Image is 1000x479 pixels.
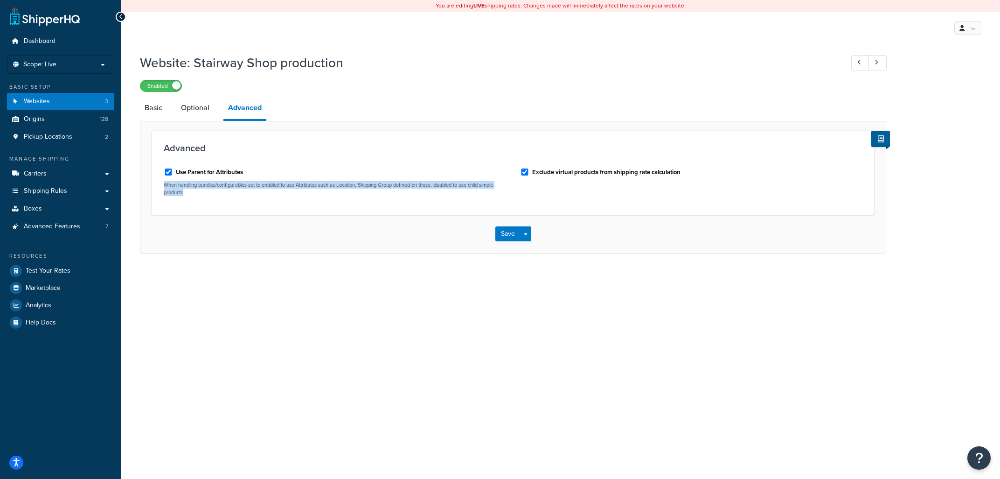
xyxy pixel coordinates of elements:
b: LIVE [473,1,485,10]
span: Carriers [24,170,47,178]
a: Marketplace [7,280,114,296]
a: Websites3 [7,93,114,110]
li: Websites [7,93,114,110]
span: Analytics [26,302,51,310]
div: Manage Shipping [7,155,114,163]
span: Shipping Rules [24,187,67,195]
span: Dashboard [24,37,56,45]
span: 128 [100,115,108,123]
span: Pickup Locations [24,133,72,141]
a: Pickup Locations2 [7,128,114,146]
div: Resources [7,252,114,260]
span: Advanced Features [24,223,80,231]
span: Test Your Rates [26,267,70,275]
a: Advanced Features7 [7,218,114,235]
button: Save [495,226,521,241]
a: Carriers [7,165,114,183]
label: Use Parent for Attributes [176,168,243,176]
li: Advanced Features [7,218,114,235]
span: Help Docs [26,319,56,327]
a: Previous Record [851,55,869,70]
a: Shipping Rules [7,183,114,200]
a: Advanced [223,97,266,121]
h3: Advanced [164,143,862,153]
div: Basic Setup [7,83,114,91]
span: Marketplace [26,284,61,292]
button: Show Help Docs [871,131,890,147]
a: Next Record [868,55,887,70]
button: Open Resource Center [967,446,991,470]
a: Help Docs [7,314,114,331]
label: Enabled [140,80,181,92]
label: Exclude virtual products from shipping rate calculation [532,168,681,176]
a: Dashboard [7,33,114,50]
span: 7 [105,223,108,231]
a: Analytics [7,297,114,314]
a: Basic [140,97,167,119]
span: 2 [105,133,108,141]
li: Pickup Locations [7,128,114,146]
span: 3 [105,98,108,106]
a: Origins128 [7,111,114,128]
span: Scope: Live [23,61,56,69]
li: Origins [7,111,114,128]
h1: Website: Stairway Shop production [140,54,834,72]
span: Boxes [24,205,42,213]
a: Boxes [7,200,114,218]
a: Test Your Rates [7,262,114,279]
p: When handling bundles/configurables set to enabled to use Attributes such as Location, Shipping G... [164,182,506,196]
span: Origins [24,115,45,123]
a: Optional [176,97,214,119]
span: Websites [24,98,50,106]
